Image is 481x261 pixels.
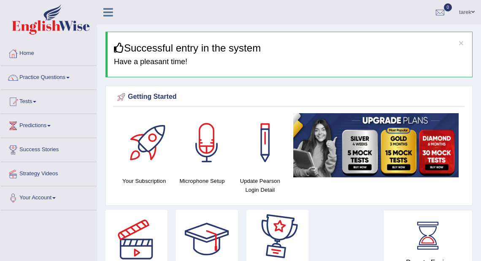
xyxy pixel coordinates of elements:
[0,138,97,159] a: Success Stories
[115,91,463,103] div: Getting Started
[119,177,169,185] h4: Your Subscription
[459,38,464,47] button: ×
[0,66,97,87] a: Practice Questions
[0,42,97,63] a: Home
[0,162,97,183] a: Strategy Videos
[0,186,97,207] a: Your Account
[444,3,452,11] span: 0
[177,177,227,185] h4: Microphone Setup
[114,58,466,66] h4: Have a pleasant time!
[235,177,285,194] h4: Update Pearson Login Detail
[0,114,97,135] a: Predictions
[293,113,459,177] img: small5.jpg
[0,90,97,111] a: Tests
[114,43,466,54] h3: Successful entry in the system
